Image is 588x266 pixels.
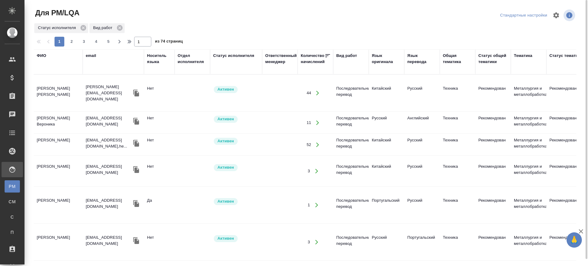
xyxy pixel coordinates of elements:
td: Последовательный перевод [333,231,369,253]
button: Открыть работы [311,87,324,99]
td: Нет [144,231,175,253]
div: Вид работ [336,53,357,59]
p: Активен [217,198,234,204]
p: [EMAIL_ADDRESS][DOMAIN_NAME] [86,115,132,127]
button: 3 [79,37,89,47]
span: П [8,229,17,235]
span: Настроить таблицу [549,8,563,23]
a: С [5,211,20,223]
div: Рядовой исполнитель: назначай с учетом рейтинга [213,137,259,145]
td: Русский [369,112,404,133]
div: Статус исполнителя [34,23,88,33]
div: Носитель языка [147,53,171,65]
div: ФИО [37,53,46,59]
div: email [86,53,96,59]
td: Техника [440,134,475,155]
span: CM [8,199,17,205]
td: Последовательный перевод [333,160,369,182]
td: Рекомендован [475,82,511,104]
td: Русский [404,134,440,155]
td: [PERSON_NAME] [34,194,83,216]
td: Португальский [369,194,404,216]
p: Вид работ [93,25,115,31]
td: Последовательный перевод [333,82,369,104]
span: С [8,214,17,220]
button: 5 [104,37,113,47]
td: Рекомендован [475,231,511,253]
td: Китайский [369,134,404,155]
div: 1 [308,202,310,208]
td: Рекомендован [475,134,511,155]
div: Отдел исполнителя [178,53,207,65]
button: Открыть работы [310,199,323,212]
td: Последовательный перевод [333,134,369,155]
button: 4 [91,37,101,47]
td: [PERSON_NAME] [PERSON_NAME] [34,82,83,104]
a: П [5,226,20,238]
p: [PERSON_NAME][EMAIL_ADDRESS][DOMAIN_NAME] [86,84,132,102]
td: Русский [404,82,440,104]
p: [EMAIL_ADDRESS][DOMAIN_NAME] [86,234,132,247]
div: Рядовой исполнитель: назначай с учетом рейтинга [213,85,259,94]
span: 4 [91,39,101,45]
button: Скопировать [132,236,141,245]
div: Ответственный менеджер [265,53,297,65]
div: Рядовой исполнитель: назначай с учетом рейтинга [213,197,259,206]
button: Скопировать [132,165,141,174]
span: 3 [79,39,89,45]
td: Нет [144,134,175,155]
div: Тематика [514,53,532,59]
button: 🙏 [567,232,582,248]
div: Общая тематика [443,53,472,65]
td: Нет [144,112,175,133]
p: [EMAIL_ADDRESS][DOMAIN_NAME] [86,197,132,210]
button: Скопировать [132,117,141,126]
button: Скопировать [132,88,141,98]
td: Металлургия и металлобработка [511,134,546,155]
p: Статус исполнителя [38,25,78,31]
td: Русский [369,231,404,253]
td: Португальский [404,231,440,253]
td: Английский [404,112,440,133]
div: Язык оригинала [372,53,401,65]
td: [PERSON_NAME] [34,231,83,253]
span: Для PM/LQA [34,8,79,18]
button: Открыть работы [311,138,324,151]
td: Техника [440,231,475,253]
p: Активен [217,86,234,92]
td: Русский [404,194,440,216]
p: Активен [217,164,234,170]
button: Открыть работы [311,116,324,129]
td: Русский [404,160,440,182]
span: PM [8,183,17,189]
div: Рядовой исполнитель: назначай с учетом рейтинга [213,115,259,123]
td: [PERSON_NAME] Вероника [34,112,83,133]
div: Рядовой исполнитель: назначай с учетом рейтинга [213,163,259,172]
div: split button [499,11,549,20]
div: Статус исполнителя [213,53,254,59]
div: Вид работ [89,23,125,33]
td: Последовательный перевод [333,194,369,216]
button: 2 [67,37,77,47]
td: Рекомендован [475,112,511,133]
td: Китайский [369,160,404,182]
td: [PERSON_NAME] [34,134,83,155]
p: Активен [217,235,234,242]
td: Техника [440,160,475,182]
div: Язык перевода [407,53,437,65]
td: Техника [440,194,475,216]
td: Металлургия и металлобработка [511,82,546,104]
a: CM [5,196,20,208]
div: 11 [307,120,311,126]
div: 3 [308,168,310,174]
div: Рядовой исполнитель: назначай с учетом рейтинга [213,234,259,243]
div: 52 [307,142,311,148]
td: Рекомендован [475,160,511,182]
td: Да [144,194,175,216]
span: из 74 страниц [155,38,183,47]
div: Статус общей тематики [478,53,508,65]
p: [EMAIL_ADDRESS][DOMAIN_NAME],he... [86,137,132,149]
button: Скопировать [132,139,141,148]
td: [PERSON_NAME] [34,160,83,182]
td: Рекомендован [475,194,511,216]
